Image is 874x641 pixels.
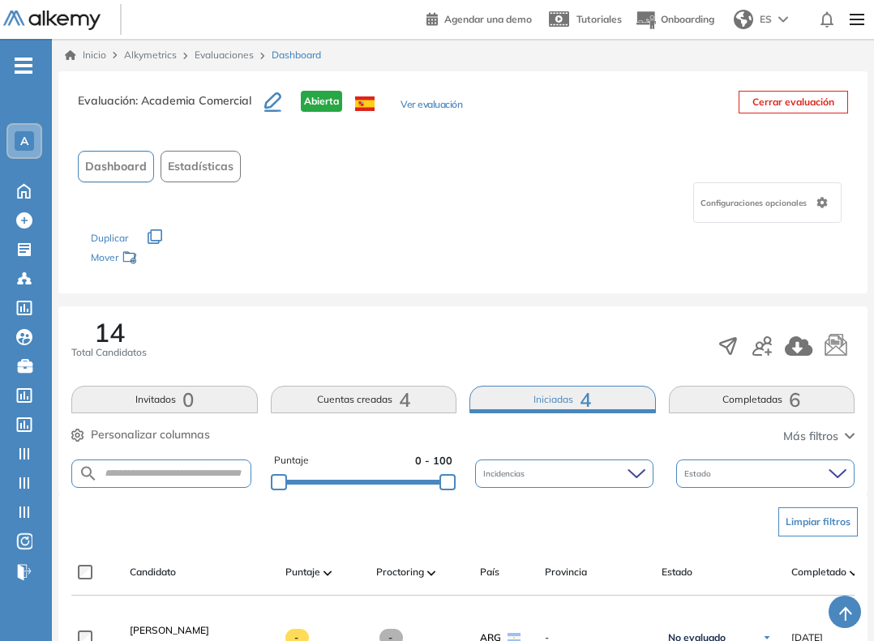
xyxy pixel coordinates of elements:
span: ES [760,12,772,27]
img: Logo [3,11,101,31]
button: Dashboard [78,151,154,182]
button: Cerrar evaluación [739,91,848,113]
button: Cuentas creadas4 [271,386,457,413]
img: [missing "en.ARROW_ALT" translation] [427,570,435,575]
span: Estadísticas [168,158,233,175]
button: Ver evaluación [401,97,462,114]
button: Limpiar filtros [778,507,858,536]
i: - [15,64,32,67]
button: Iniciadas4 [469,386,656,413]
button: Personalizar columnas [71,426,210,443]
span: Provincia [545,565,587,579]
span: Estado [662,565,692,579]
button: Más filtros [783,428,855,445]
img: Menu [843,3,871,36]
button: Onboarding [635,2,714,37]
span: A [20,135,28,147]
a: Evaluaciones [195,49,254,61]
h3: Evaluación [78,91,264,125]
span: Abierta [301,91,342,112]
span: Agendar una demo [444,13,532,25]
span: Incidencias [483,468,528,480]
div: Incidencias [475,459,653,488]
div: Estado [676,459,855,488]
span: 14 [94,319,125,345]
span: Dashboard [272,48,321,62]
img: [missing "en.ARROW_ALT" translation] [323,570,332,575]
button: Completadas6 [669,386,855,413]
span: Duplicar [91,232,128,244]
img: [missing "en.ARROW_ALT" translation] [850,570,858,575]
span: Más filtros [783,428,838,445]
span: Puntaje [274,453,309,468]
button: Invitados0 [71,386,258,413]
span: Configuraciones opcionales [700,197,810,209]
button: Estadísticas [161,151,241,182]
span: País [480,565,499,579]
span: 0 - 100 [415,453,452,468]
span: Candidato [130,565,176,579]
a: Inicio [65,48,106,62]
span: Proctoring [376,565,424,579]
span: Total Candidatos [71,345,147,360]
div: Configuraciones opcionales [693,182,842,223]
img: ESP [355,96,375,111]
span: Personalizar columnas [91,426,210,443]
span: Estado [684,468,714,480]
div: Mover [91,244,253,274]
span: Onboarding [661,13,714,25]
img: SEARCH_ALT [79,464,98,484]
span: Completado [791,565,846,579]
a: Agendar una demo [426,8,532,28]
span: [PERSON_NAME] [130,624,209,636]
span: : Academia Comercial [135,93,251,108]
a: [PERSON_NAME] [130,623,272,638]
span: Alkymetrics [124,49,177,61]
img: world [734,10,753,29]
span: Tutoriales [576,13,622,25]
img: arrow [778,16,788,23]
span: Puntaje [285,565,320,579]
span: Dashboard [85,158,147,175]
